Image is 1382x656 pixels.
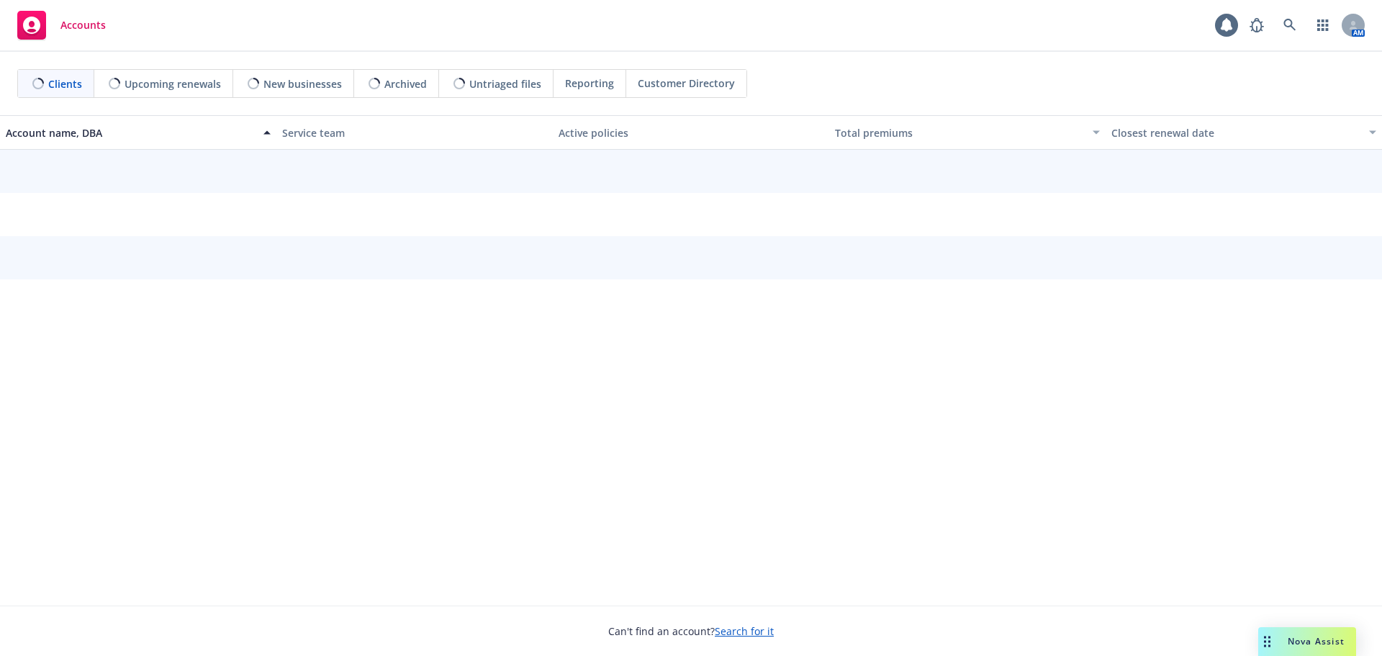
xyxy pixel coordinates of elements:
span: Nova Assist [1288,635,1345,647]
span: New businesses [263,76,342,91]
a: Report a Bug [1242,11,1271,40]
span: Reporting [565,76,614,91]
span: Accounts [60,19,106,31]
a: Switch app [1309,11,1337,40]
a: Search [1275,11,1304,40]
button: Nova Assist [1258,627,1356,656]
span: Untriaged files [469,76,541,91]
div: Service team [282,125,547,140]
button: Closest renewal date [1106,115,1382,150]
a: Search for it [715,624,774,638]
div: Closest renewal date [1111,125,1360,140]
span: Can't find an account? [608,624,774,639]
span: Customer Directory [638,76,735,91]
div: Drag to move [1258,627,1276,656]
span: Archived [384,76,427,91]
span: Upcoming renewals [125,76,221,91]
button: Service team [276,115,553,150]
a: Accounts [12,5,112,45]
div: Active policies [559,125,823,140]
div: Account name, DBA [6,125,255,140]
span: Clients [48,76,82,91]
button: Active policies [553,115,829,150]
button: Total premiums [829,115,1106,150]
div: Total premiums [835,125,1084,140]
